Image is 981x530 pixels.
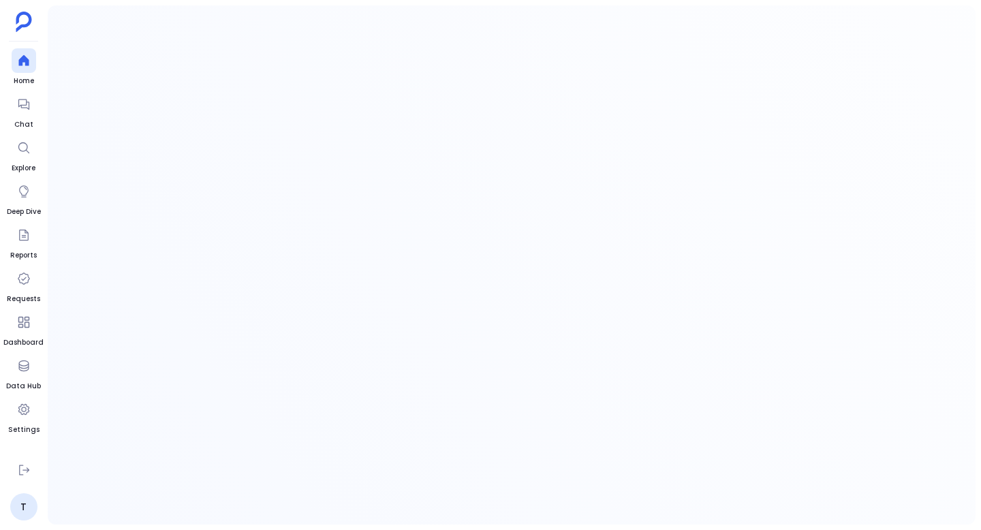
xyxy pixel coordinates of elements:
span: Dashboard [3,337,44,348]
a: Reports [10,223,37,261]
a: Explore [12,136,36,174]
span: Chat [12,119,36,130]
a: Home [12,48,36,87]
span: Requests [7,294,40,305]
a: Requests [7,266,40,305]
span: Explore [12,163,36,174]
img: petavue logo [16,12,32,32]
a: Deep Dive [7,179,41,217]
a: Dashboard [3,310,44,348]
span: Data Hub [6,381,41,392]
span: Reports [10,250,37,261]
a: Data Hub [6,354,41,392]
span: Deep Dive [7,206,41,217]
a: Settings [8,397,40,435]
a: T [10,493,37,520]
span: Home [12,76,36,87]
a: Chat [12,92,36,130]
span: Settings [8,424,40,435]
